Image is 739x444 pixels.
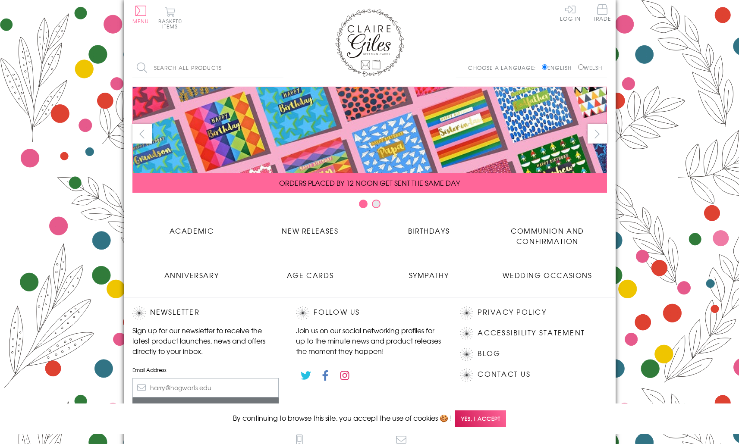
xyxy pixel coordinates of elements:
a: Trade [593,4,611,23]
input: English [542,64,547,70]
a: Birthdays [370,219,488,236]
button: Carousel Page 1 (Current Slide) [359,200,368,208]
input: Search [275,58,283,78]
div: Carousel Pagination [132,199,607,213]
h2: Follow Us [296,306,443,319]
a: Sympathy [370,263,488,280]
button: Carousel Page 2 [372,200,381,208]
a: Communion and Confirmation [488,219,607,246]
span: Anniversary [164,270,219,280]
input: Search all products [132,58,283,78]
p: Join us on our social networking profiles for up to the minute news and product releases the mome... [296,325,443,356]
span: Yes, I accept [455,410,506,427]
span: Birthdays [408,225,450,236]
label: Email Address [132,366,279,374]
a: Blog [478,348,500,360]
button: next [588,124,607,144]
span: Sympathy [409,270,449,280]
span: Trade [593,4,611,21]
img: Claire Giles Greetings Cards [335,9,404,77]
label: Welsh [578,64,603,72]
button: Basket0 items [158,7,182,29]
button: prev [132,124,152,144]
span: ORDERS PLACED BY 12 NOON GET SENT THE SAME DAY [279,178,460,188]
a: Log In [560,4,581,21]
input: harry@hogwarts.edu [132,378,279,397]
span: Menu [132,17,149,25]
label: English [542,64,576,72]
span: Wedding Occasions [503,270,592,280]
h2: Newsletter [132,306,279,319]
input: Subscribe [132,397,279,417]
a: Privacy Policy [478,306,546,318]
span: 0 items [162,17,182,30]
a: Academic [132,219,251,236]
p: Sign up for our newsletter to receive the latest product launches, news and offers directly to yo... [132,325,279,356]
input: Welsh [578,64,584,70]
a: Accessibility Statement [478,327,585,339]
span: Communion and Confirmation [511,225,584,246]
button: Menu [132,6,149,24]
span: New Releases [282,225,338,236]
p: Choose a language: [468,64,540,72]
a: Anniversary [132,263,251,280]
a: New Releases [251,219,370,236]
a: Age Cards [251,263,370,280]
span: Academic [170,225,214,236]
a: Contact Us [478,369,530,380]
a: Wedding Occasions [488,263,607,280]
span: Age Cards [287,270,333,280]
